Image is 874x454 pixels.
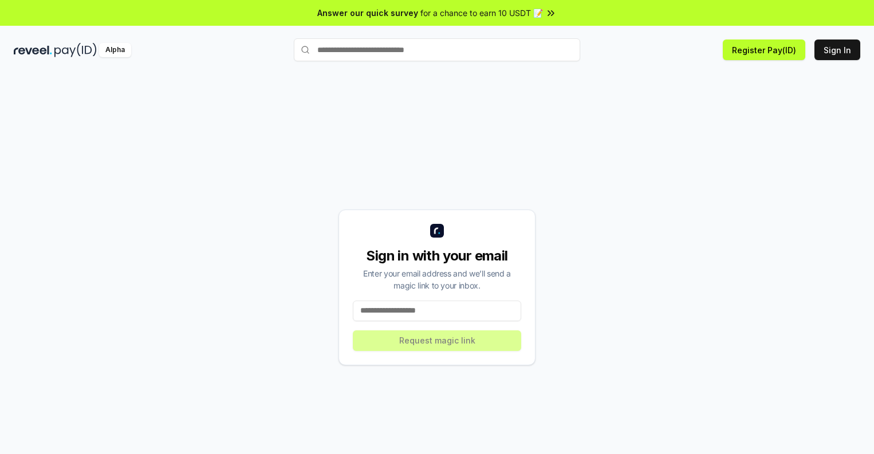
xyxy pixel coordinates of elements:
button: Register Pay(ID) [723,40,805,60]
span: for a chance to earn 10 USDT 📝 [420,7,543,19]
div: Alpha [99,43,131,57]
img: logo_small [430,224,444,238]
img: pay_id [54,43,97,57]
img: reveel_dark [14,43,52,57]
button: Sign In [814,40,860,60]
span: Answer our quick survey [317,7,418,19]
div: Enter your email address and we’ll send a magic link to your inbox. [353,267,521,291]
div: Sign in with your email [353,247,521,265]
